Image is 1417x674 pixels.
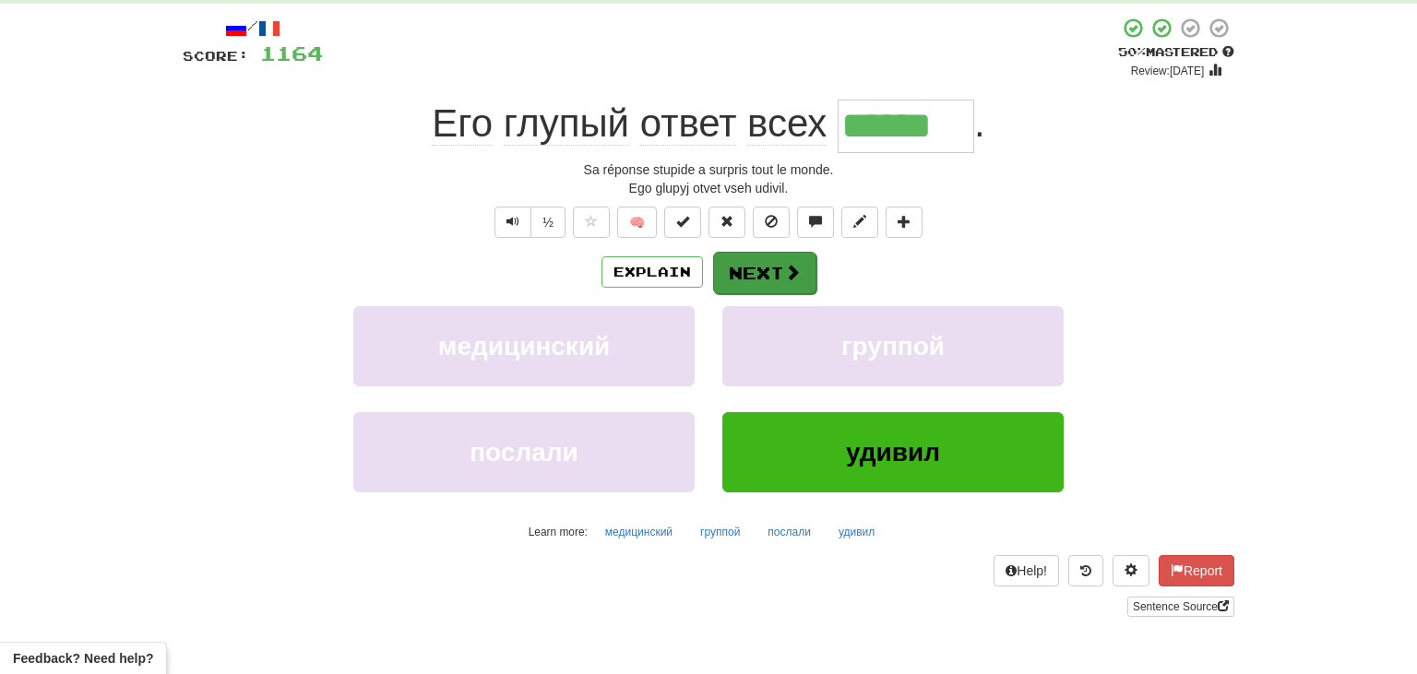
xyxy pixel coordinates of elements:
span: 1164 [260,41,323,65]
span: 50 % [1118,44,1146,59]
div: / [183,17,323,40]
span: . [974,101,985,145]
a: Sentence Source [1127,597,1234,617]
div: Text-to-speech controls [491,207,566,238]
button: Next [713,252,816,294]
button: Favorite sentence (alt+f) [573,207,610,238]
button: удивил [722,412,1064,492]
button: Set this sentence to 100% Mastered (alt+m) [664,207,701,238]
span: послали [470,438,578,467]
button: удивил [828,518,885,546]
div: Mastered [1118,44,1234,61]
span: Его [432,101,493,146]
button: медицинский [595,518,683,546]
span: группой [841,332,945,361]
button: Reset to 0% Mastered (alt+r) [708,207,745,238]
button: Discuss sentence (alt+u) [797,207,834,238]
button: группой [690,518,750,546]
button: Add to collection (alt+a) [886,207,923,238]
button: ½ [530,207,566,238]
button: Report [1159,555,1234,586]
button: Explain [601,256,703,288]
div: Ego glupyj otvet vseh udivil. [183,179,1234,197]
button: Help! [994,555,1059,586]
span: Open feedback widget [13,649,153,668]
button: послали [353,412,695,492]
button: группой [722,306,1064,386]
span: ответ [640,101,737,146]
button: медицинский [353,306,695,386]
small: Review: [DATE] [1131,65,1205,77]
span: Score: [183,48,249,64]
button: 🧠 [617,207,657,238]
button: Ignore sentence (alt+i) [753,207,790,238]
span: всех [747,101,827,146]
button: послали [757,518,821,546]
button: Edit sentence (alt+d) [841,207,878,238]
button: Round history (alt+y) [1068,555,1103,586]
small: Learn more: [529,526,588,538]
span: медицинский [438,332,611,361]
div: Sa réponse stupide a surpris tout le monde. [183,160,1234,179]
span: удивил [846,438,940,467]
button: Play sentence audio (ctl+space) [494,207,531,238]
span: глупый [504,101,629,146]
